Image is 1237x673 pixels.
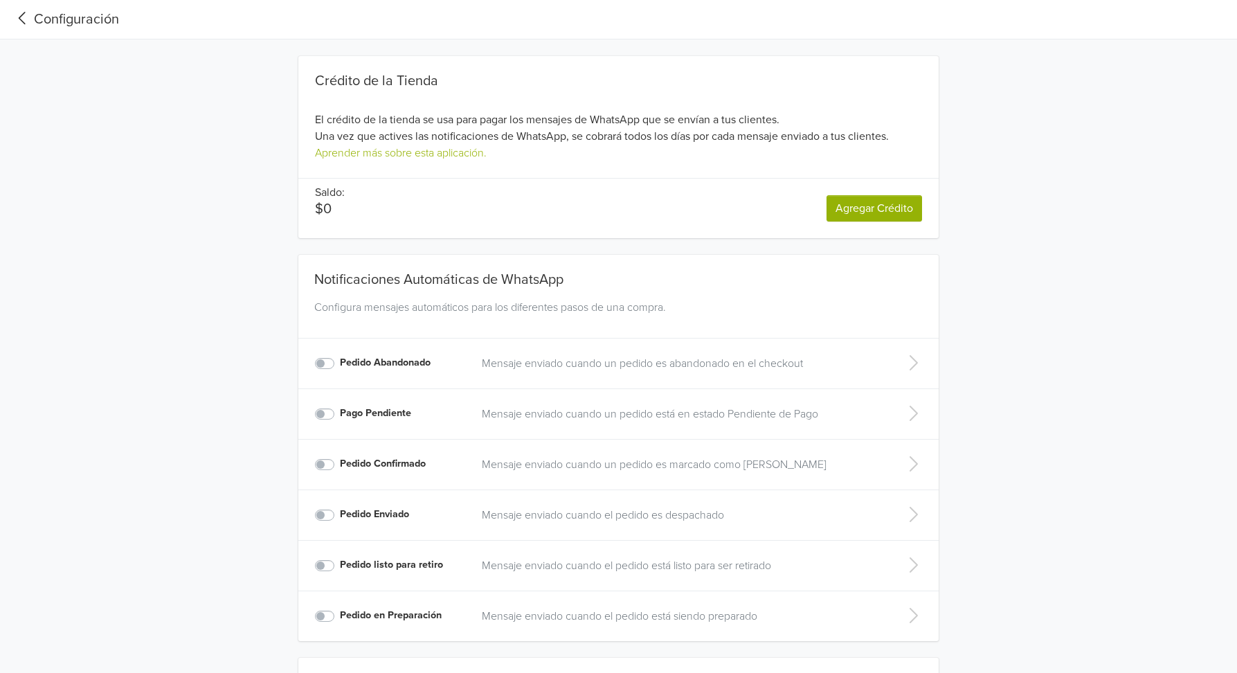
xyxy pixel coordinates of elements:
label: Pedido Confirmado [340,456,426,472]
a: Mensaje enviado cuando el pedido está siendo preparado [482,608,879,625]
a: Agregar Crédito [827,195,922,222]
label: Pedido listo para retiro [340,557,443,573]
p: $0 [315,201,345,217]
label: Pago Pendiente [340,406,411,421]
label: Pedido en Preparación [340,608,442,623]
label: Pedido Enviado [340,507,409,522]
label: Pedido Abandonado [340,355,431,370]
a: Aprender más sobre esta aplicación. [315,146,487,160]
a: Mensaje enviado cuando un pedido está en estado Pendiente de Pago [482,406,879,422]
div: El crédito de la tienda se usa para pagar los mensajes de WhatsApp que se envían a tus clientes. ... [298,73,939,161]
a: Mensaje enviado cuando el pedido es despachado [482,507,879,523]
a: Mensaje enviado cuando un pedido es marcado como [PERSON_NAME] [482,456,879,473]
a: Mensaje enviado cuando un pedido es abandonado en el checkout [482,355,879,372]
p: Saldo: [315,184,345,201]
a: Mensaje enviado cuando el pedido está listo para ser retirado [482,557,879,574]
div: Notificaciones Automáticas de WhatsApp [309,255,928,294]
div: Crédito de la Tienda [315,73,922,89]
a: Configuración [11,9,119,30]
div: Configura mensajes automáticos para los diferentes pasos de una compra. [309,299,928,332]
